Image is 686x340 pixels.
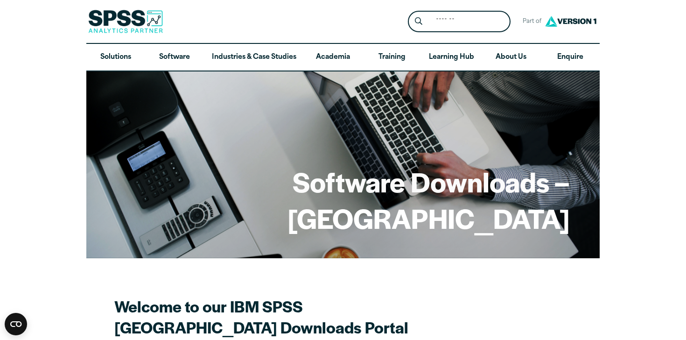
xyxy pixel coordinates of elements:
[86,44,145,71] a: Solutions
[116,163,570,236] h1: Software Downloads – [GEOGRAPHIC_DATA]
[415,17,422,25] svg: Search magnifying glass icon
[518,15,543,28] span: Part of
[541,44,600,71] a: Enquire
[5,313,27,335] button: Open CMP widget
[408,11,511,33] form: Site Header Search Form
[363,44,421,71] a: Training
[114,296,441,338] h2: Welcome to our IBM SPSS [GEOGRAPHIC_DATA] Downloads Portal
[86,44,600,71] nav: Desktop version of site main menu
[88,10,163,33] img: SPSS Analytics Partner
[304,44,363,71] a: Academia
[421,44,482,71] a: Learning Hub
[410,13,427,30] button: Search magnifying glass icon
[204,44,304,71] a: Industries & Case Studies
[482,44,540,71] a: About Us
[145,44,204,71] a: Software
[543,13,599,30] img: Version1 Logo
